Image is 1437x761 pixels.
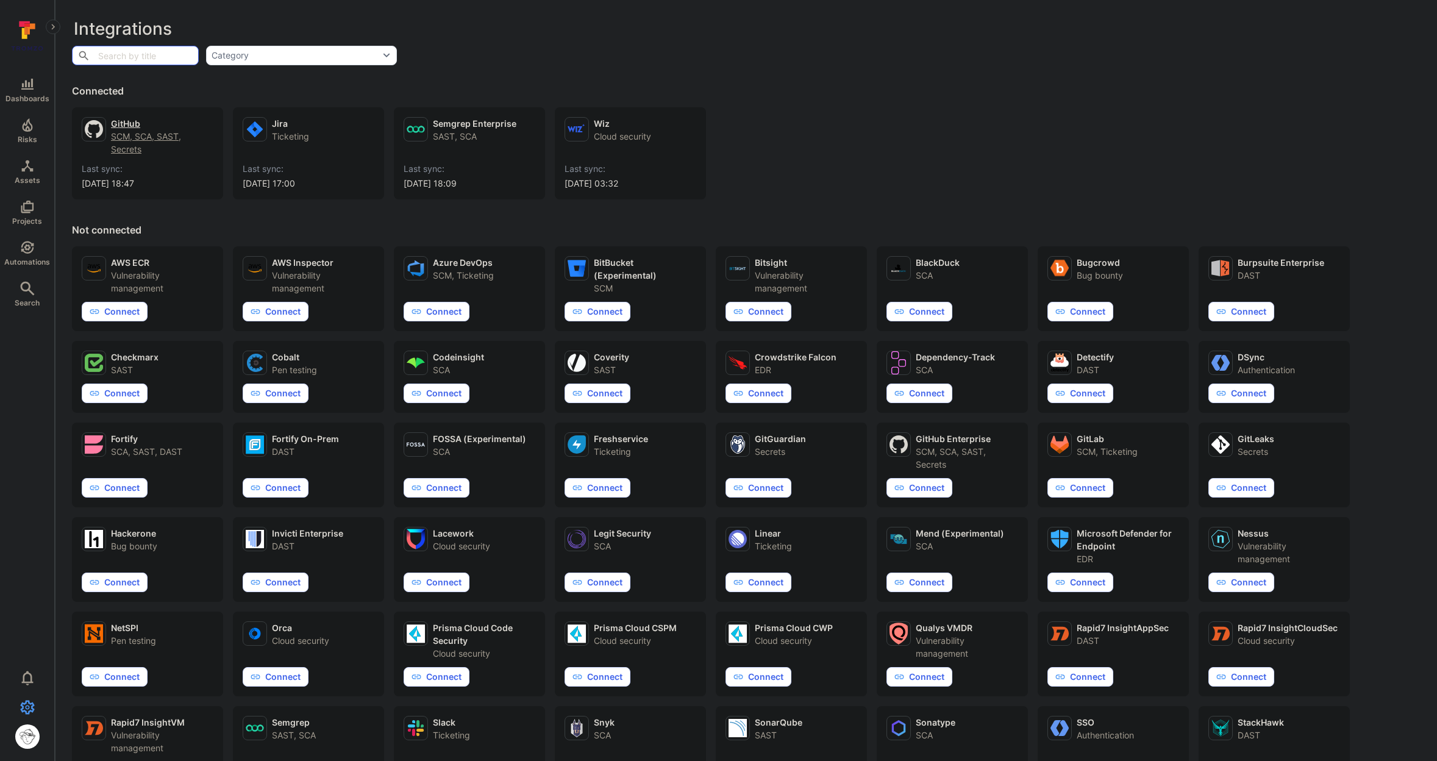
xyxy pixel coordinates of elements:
[916,729,955,741] div: SCA
[1238,269,1324,282] div: DAST
[1208,384,1274,403] button: Connect
[82,573,148,592] button: Connect
[15,724,40,749] div: Justin Kim
[272,729,316,741] div: SAST, SCA
[433,351,484,363] div: Codeinsight
[755,729,802,741] div: SAST
[1047,573,1113,592] button: Connect
[594,130,651,143] div: Cloud security
[272,527,343,540] div: Invicti Enterprise
[594,540,651,552] div: SCA
[565,384,630,403] button: Connect
[18,135,37,144] span: Risks
[726,478,791,498] button: Connect
[404,478,469,498] button: Connect
[755,363,836,376] div: EDR
[82,163,213,175] span: Last sync:
[111,729,213,754] div: Vulnerability management
[726,667,791,687] button: Connect
[1238,445,1274,458] div: Secrets
[726,302,791,321] button: Connect
[404,302,469,321] button: Connect
[433,256,494,269] div: Azure DevOps
[594,363,629,376] div: SAST
[272,269,374,295] div: Vulnerability management
[916,269,960,282] div: SCA
[1077,621,1169,634] div: Rapid7 InsightAppSec
[433,117,516,130] div: Semgrep Enterprise
[565,117,696,190] a: WizCloud securityLast sync:[DATE] 03:32
[755,351,836,363] div: Crowdstrike Falcon
[916,256,960,269] div: BlackDuck
[111,432,182,445] div: Fortify
[243,117,374,190] a: JiraTicketingLast sync:[DATE] 17:00
[886,302,952,321] button: Connect
[404,573,469,592] button: Connect
[594,634,677,647] div: Cloud security
[72,85,124,97] span: Connected
[886,384,952,403] button: Connect
[433,130,516,143] div: SAST, SCA
[111,363,159,376] div: SAST
[111,351,159,363] div: Checkmarx
[111,256,213,269] div: AWS ECR
[1077,634,1169,647] div: DAST
[594,256,696,282] div: BitBucket (Experimental)
[1208,478,1274,498] button: Connect
[12,216,42,226] span: Projects
[1077,552,1179,565] div: EDR
[272,130,309,143] div: Ticketing
[916,432,1018,445] div: GitHub Enterprise
[95,45,174,66] input: Search by title
[1077,363,1114,376] div: DAST
[1238,256,1324,269] div: Burpsuite Enterprise
[1077,729,1134,741] div: Authentication
[243,177,374,190] span: [DATE] 17:00
[111,445,182,458] div: SCA, SAST, DAST
[243,384,308,403] button: Connect
[1077,351,1114,363] div: Detectify
[916,634,1018,660] div: Vulnerability management
[726,384,791,403] button: Connect
[82,177,213,190] span: [DATE] 18:47
[594,716,615,729] div: Snyk
[272,432,339,445] div: Fortify On-Prem
[726,573,791,592] button: Connect
[15,176,40,185] span: Assets
[1238,729,1284,741] div: DAST
[1238,351,1295,363] div: DSync
[74,18,172,39] span: Integrations
[916,540,1004,552] div: SCA
[1077,269,1123,282] div: Bug bounty
[433,647,535,660] div: Cloud security
[82,384,148,403] button: Connect
[1208,302,1274,321] button: Connect
[755,634,833,647] div: Cloud security
[755,527,792,540] div: Linear
[111,716,213,729] div: Rapid7 InsightVM
[594,729,615,741] div: SCA
[916,351,995,363] div: Dependency-Track
[433,540,490,552] div: Cloud security
[111,540,157,552] div: Bug bounty
[594,432,648,445] div: Freshservice
[1238,716,1284,729] div: StackHawk
[4,257,50,266] span: Automations
[1238,432,1274,445] div: GitLeaks
[433,621,535,647] div: Prisma Cloud Code Security
[111,634,156,647] div: Pen testing
[111,269,213,295] div: Vulnerability management
[916,363,995,376] div: SCA
[1238,540,1340,565] div: Vulnerability management
[1238,527,1340,540] div: Nessus
[272,351,317,363] div: Cobalt
[243,163,374,175] span: Last sync:
[886,667,952,687] button: Connect
[755,432,806,445] div: GitGuardian
[404,117,535,190] a: Semgrep EnterpriseSAST, SCALast sync:[DATE] 18:09
[594,527,651,540] div: Legit Security
[755,445,806,458] div: Secrets
[272,716,316,729] div: Semgrep
[111,130,213,155] div: SCM, SCA, SAST, Secrets
[272,256,374,269] div: AWS Inspector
